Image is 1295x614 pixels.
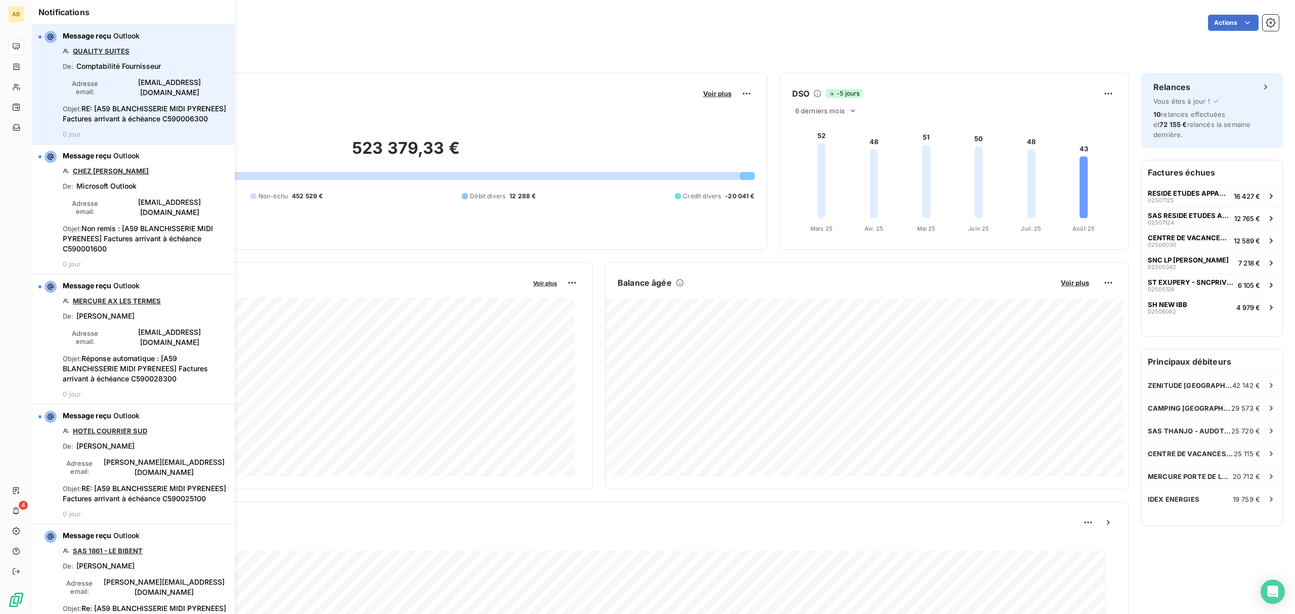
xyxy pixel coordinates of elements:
h6: Notifications [38,6,229,18]
h6: Balance âgée [618,277,672,289]
a: MERCURE AX LES TERMES [73,297,161,305]
span: Vous êtes à jour ! [1153,97,1210,105]
span: Adresse email : [63,329,108,345]
button: SNC LP [PERSON_NAME]025050427 218 € [1142,251,1282,274]
a: HOTEL COURRIER SUD [73,427,147,435]
h6: Factures échues [1142,160,1282,185]
span: 6 105 € [1238,281,1260,289]
span: Débit divers [470,192,505,201]
button: Voir plus [530,278,560,287]
span: Chiffre d'affaires mensuel [57,287,526,297]
h2: 523 379,33 € [57,138,755,168]
img: Logo LeanPay [8,592,24,608]
span: 42 142 € [1232,381,1260,389]
span: [EMAIL_ADDRESS][DOMAIN_NAME] [111,327,229,347]
span: 0 jour [63,390,81,398]
span: MERCURE PORTE DE LA CITE SO CAR HO [1148,472,1233,480]
span: Objet : [63,105,81,113]
span: relances effectuées et relancés la semaine dernière. [1153,110,1250,139]
button: Message reçu OutlookMERCURE AX LES TERMESDe:[PERSON_NAME]Adresse email:[EMAIL_ADDRESS][DOMAIN_NAM... [32,275,235,405]
span: Outlook [113,531,140,540]
span: CAMPING [GEOGRAPHIC_DATA] [1148,404,1231,412]
span: SH NEW IBB [1148,300,1187,309]
span: 25 720 € [1231,427,1260,435]
tspan: Juin 25 [968,225,989,232]
span: 02507124 [1148,220,1174,226]
span: ZENITUDE [GEOGRAPHIC_DATA] [1148,381,1232,389]
span: Crédit divers [683,192,721,201]
div: AB [8,6,24,22]
span: Objet : [63,485,81,493]
span: -5 jours [826,89,862,98]
span: Adresse email : [63,459,96,475]
button: SH NEW IBB025060624 979 € [1142,296,1282,318]
span: De : [63,182,73,190]
span: 10 [1153,110,1161,118]
span: Adresse email : [63,579,96,595]
span: Message reçu [63,531,111,540]
span: Non remis : [A59 BLANCHISSERIE MIDI PYRENEES] Factures arrivant à échéance C590001600 [63,224,213,253]
span: 02506062 [1148,309,1176,315]
span: Objet : [63,225,81,233]
span: 12 765 € [1234,214,1260,223]
span: Réponse automatique : [A59 BLANCHISSERIE MIDI PYRENEES] Factures arrivant à échéance C590028300 [63,354,208,383]
button: ST EXUPERY - SNCPRIVILEGE APPART-HOTELS025051266 105 € [1142,274,1282,296]
span: [PERSON_NAME] [76,561,135,571]
button: Voir plus [700,89,735,98]
span: Microsoft Outlook [76,181,137,191]
span: 0 jour [63,510,81,518]
span: 16 427 € [1234,192,1260,200]
button: CENTRE DE VACANCES CCAS0250603012 589 € [1142,229,1282,251]
span: SNC LP [PERSON_NAME] [1148,256,1229,264]
span: 02505126 [1148,286,1175,292]
span: Message reçu [63,411,111,420]
span: Outlook [113,411,140,420]
span: De : [63,312,73,320]
button: Message reçu OutlookQUALITY SUITESDe:Comptabilité FournisseurAdresse email:[EMAIL_ADDRESS][DOMAIN... [32,25,235,145]
tspan: Juil. 25 [1021,225,1041,232]
span: Voir plus [703,90,731,98]
span: Message reçu [63,31,111,40]
span: 0 jour [63,260,81,268]
span: 02505042 [1148,264,1176,270]
span: -20 041 € [725,192,754,201]
span: Message reçu [63,281,111,290]
span: Comptabilité Fournisseur [76,61,161,71]
span: [EMAIL_ADDRESS][DOMAIN_NAME] [111,197,229,217]
tspan: Mai 25 [917,225,935,232]
span: 4 979 € [1236,303,1260,312]
span: CENTRE DE VACANCES CCAS [1148,450,1234,458]
h6: DSO [792,87,809,100]
a: CHEZ [PERSON_NAME] [73,167,149,175]
span: [PERSON_NAME][EMAIL_ADDRESS][DOMAIN_NAME] [99,577,229,597]
span: 452 529 € [292,192,323,201]
span: 20 712 € [1233,472,1260,480]
button: Actions [1208,15,1259,31]
span: 12 589 € [1234,237,1260,245]
span: 0 jour [63,130,81,138]
span: Voir plus [533,280,557,287]
span: SAS THANJO - AUDOTEL [1148,427,1231,435]
span: Message reçu [63,151,111,160]
span: RESIDE ETUDES APPARTHOTEL [1148,189,1230,197]
span: Adresse email : [63,199,108,215]
button: Message reçu OutlookCHEZ [PERSON_NAME]De:Microsoft OutlookAdresse email:[EMAIL_ADDRESS][DOMAIN_NA... [32,145,235,275]
span: De : [63,62,73,70]
span: RE: [A59 BLANCHISSERIE MIDI PYRENEES] Factures arrivant à échéance C590025100 [63,484,226,503]
span: Voir plus [1061,279,1089,287]
span: IDEX ENERGIES [1148,495,1199,503]
button: Voir plus [1058,278,1092,287]
span: 6 derniers mois [795,107,845,115]
span: Objet : [63,604,81,612]
span: 02506030 [1148,242,1176,248]
span: De : [63,442,73,450]
span: CENTRE DE VACANCES CCAS [1148,234,1230,242]
span: [PERSON_NAME] [76,311,135,321]
span: 7 218 € [1238,259,1260,267]
span: 02507125 [1148,197,1174,203]
span: Adresse email : [63,79,108,96]
span: Objet : [63,355,81,363]
span: Outlook [113,281,140,290]
span: 72 155 € [1159,120,1187,128]
span: ST EXUPERY - SNCPRIVILEGE APPART-HOTELS [1148,278,1234,286]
